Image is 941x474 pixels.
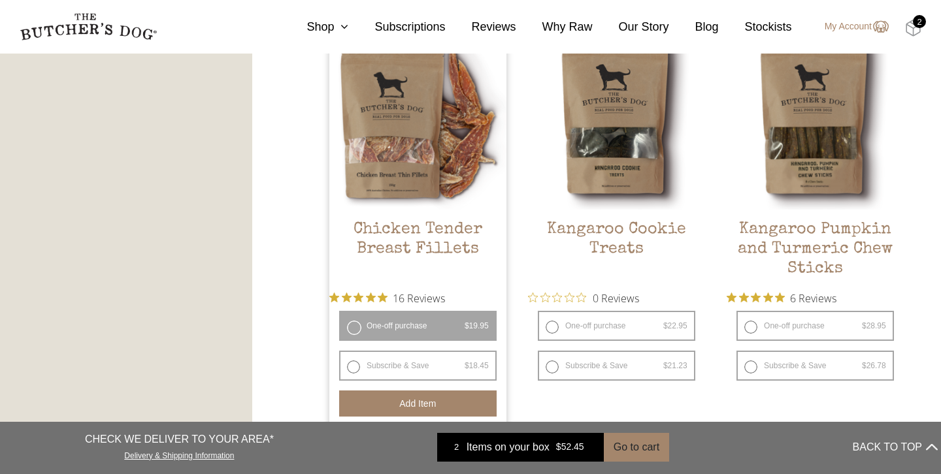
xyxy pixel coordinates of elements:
a: Stockists [719,18,792,36]
span: 16 Reviews [393,288,445,308]
label: One-off purchase [339,311,497,341]
span: $ [663,321,668,330]
label: One-off purchase [736,311,894,341]
a: Delivery & Shipping Information [124,448,234,460]
label: Subscribe & Save [736,351,894,381]
bdi: 19.95 [465,321,489,330]
bdi: 21.23 [663,361,687,370]
a: Subscriptions [348,18,445,36]
p: CHECK WE DELIVER TO YOUR AREA* [85,432,274,447]
label: Subscribe & Save [538,351,695,381]
button: Add item [339,390,497,417]
button: BACK TO TOP [853,432,938,463]
img: Kangaroo Pumpkin and Turmeric Chew Sticks [727,33,904,210]
span: $ [862,321,867,330]
bdi: 28.95 [862,321,886,330]
h2: Kangaroo Cookie Treats [528,220,705,281]
span: $ [465,321,469,330]
img: TBD_Cart-Full_Hover.png [905,20,921,37]
span: 0 Reviews [593,288,639,308]
a: Reviews [445,18,516,36]
span: $ [556,442,561,452]
a: My Account [812,19,889,35]
button: Go to cart [604,433,669,462]
label: One-off purchase [538,311,695,341]
bdi: 22.95 [663,321,687,330]
h2: Kangaroo Pumpkin and Turmeric Chew Sticks [727,220,904,281]
img: Chicken Tender Breast Fillets [329,33,506,210]
bdi: 52.45 [556,442,584,452]
a: Why Raw [516,18,593,36]
a: Our Story [593,18,669,36]
a: Blog [669,18,719,36]
div: 2 [913,15,926,28]
span: Items on your box [467,439,550,455]
a: Chicken Tender Breast FilletsChicken Tender Breast Fillets [329,33,506,281]
a: Kangaroo Cookie TreatsKangaroo Cookie Treats [528,33,705,281]
div: 2 [447,441,467,454]
a: Shop [280,18,348,36]
button: Rated 5 out of 5 stars from 6 reviews. Jump to reviews. [727,288,836,308]
h2: Chicken Tender Breast Fillets [329,220,506,281]
button: Rated 4.9 out of 5 stars from 16 reviews. Jump to reviews. [329,288,445,308]
span: 6 Reviews [790,288,836,308]
bdi: 18.45 [465,361,489,370]
a: 2 Items on your box $52.45 [437,433,604,462]
span: $ [663,361,668,370]
span: $ [862,361,867,370]
a: Kangaroo Pumpkin and Turmeric Chew SticksKangaroo Pumpkin and Turmeric Chew Sticks [727,33,904,281]
img: Kangaroo Cookie Treats [528,33,705,210]
span: $ [465,361,469,370]
button: Rated 0 out of 5 stars from 0 reviews. Jump to reviews. [528,288,639,308]
label: Subscribe & Save [339,351,497,381]
bdi: 26.78 [862,361,886,370]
